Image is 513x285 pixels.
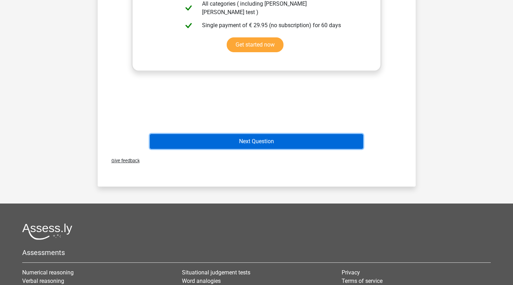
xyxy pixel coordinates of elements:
a: Situational judgement tests [182,269,250,276]
button: Next Question [150,134,363,149]
a: Word analogies [182,278,221,284]
h5: Assessments [22,248,491,257]
a: Privacy [342,269,360,276]
a: Get started now [227,37,283,52]
a: Terms of service [342,278,383,284]
a: Verbal reasoning [22,278,64,284]
span: Give feedback [106,158,140,163]
a: Numerical reasoning [22,269,74,276]
img: Assessly logo [22,223,72,240]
